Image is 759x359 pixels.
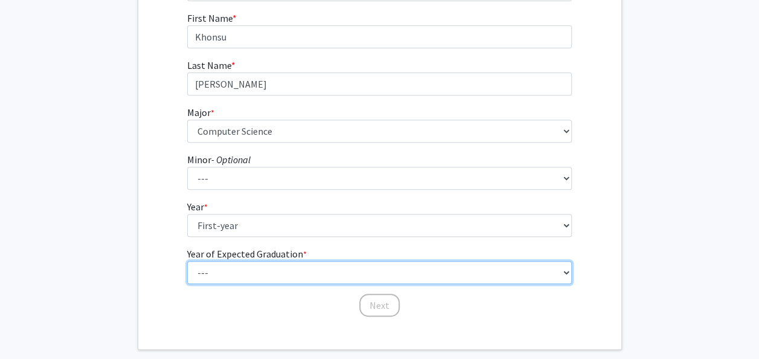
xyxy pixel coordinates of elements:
[187,152,251,167] label: Minor
[359,294,400,317] button: Next
[187,199,208,214] label: Year
[211,154,251,166] i: - Optional
[187,105,214,120] label: Major
[187,12,232,24] span: First Name
[9,305,51,350] iframe: Chat
[187,59,231,71] span: Last Name
[187,247,307,261] label: Year of Expected Graduation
